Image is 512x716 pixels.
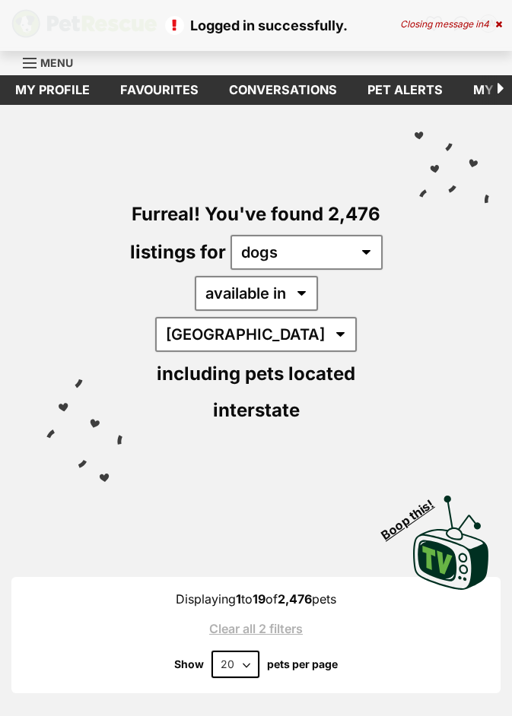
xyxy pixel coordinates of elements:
strong: 2,476 [278,591,312,607]
span: 4 [483,18,489,30]
a: conversations [214,75,352,105]
strong: 1 [236,591,241,607]
div: Closing message in [400,19,502,30]
span: Menu [40,56,73,69]
strong: 19 [253,591,266,607]
a: Pet alerts [352,75,458,105]
a: Menu [23,48,84,75]
span: including pets located interstate [157,363,355,421]
span: Furreal! You've found 2,476 listings for [130,203,381,263]
a: Favourites [105,75,214,105]
img: PetRescue TV logo [413,496,489,590]
p: Logged in successfully. [15,15,497,36]
a: Boop this! [413,482,489,593]
a: Clear all 2 filters [34,622,478,635]
span: Show [174,658,204,670]
label: pets per page [267,658,338,670]
span: Boop this! [379,487,449,542]
span: Displaying to of pets [176,591,336,607]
